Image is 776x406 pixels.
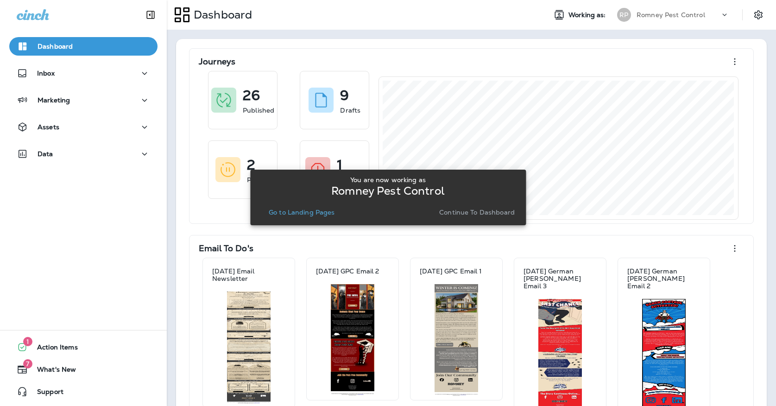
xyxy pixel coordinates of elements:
p: Continue to Dashboard [439,209,515,216]
button: Assets [9,118,158,136]
button: Settings [750,6,767,23]
button: 7What's New [9,360,158,379]
p: Romney Pest Control [637,11,705,19]
button: Inbox [9,64,158,82]
p: Inbox [37,70,55,77]
div: RP [617,8,631,22]
button: Data [9,145,158,163]
span: Action Items [28,343,78,355]
button: Dashboard [9,37,158,56]
p: Data [38,150,53,158]
p: You are now working as [350,176,426,184]
img: e25594d1-8ec5-4758-8ca1-5fc4980fd774.jpg [212,292,286,404]
p: Published [243,106,274,115]
p: Email To Do's [199,244,253,253]
p: Dashboard [190,8,252,22]
button: Collapse Sidebar [138,6,164,24]
p: Dashboard [38,43,73,50]
button: Support [9,382,158,401]
p: [DATE] Email Newsletter [212,267,285,282]
button: Go to Landing Pages [265,206,339,219]
span: Working as: [568,11,608,19]
p: Romney Pest Control [331,187,445,195]
span: 1 [23,337,32,346]
span: What's New [28,366,76,377]
button: 1Action Items [9,338,158,356]
p: 26 [243,91,260,100]
p: Go to Landing Pages [269,209,335,216]
span: 7 [23,359,32,368]
p: [DATE] German [PERSON_NAME] Email 2 [627,267,700,290]
p: 2 [247,160,255,170]
p: [DATE] German [PERSON_NAME] Email 3 [524,267,597,290]
p: Paused [247,175,271,184]
p: Assets [38,123,59,131]
span: Support [28,388,63,399]
p: Journeys [199,57,235,66]
button: Continue to Dashboard [435,206,518,219]
button: Marketing [9,91,158,109]
p: Marketing [38,96,70,104]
